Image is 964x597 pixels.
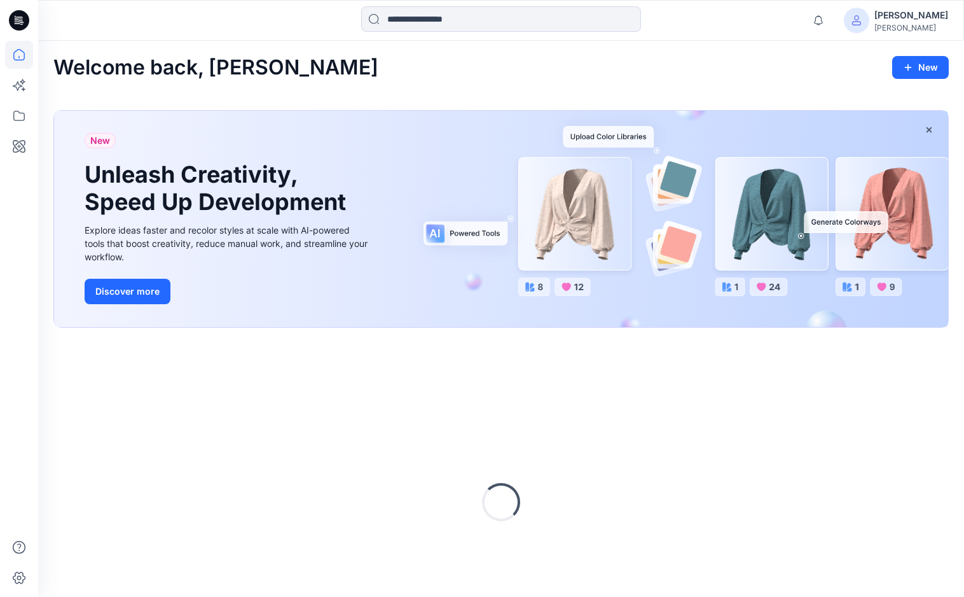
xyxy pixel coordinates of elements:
button: Discover more [85,279,170,304]
a: Discover more [85,279,371,304]
h2: Welcome back, [PERSON_NAME] [53,56,378,80]
div: [PERSON_NAME] [874,8,948,23]
button: New [892,56,949,79]
svg: avatar [851,15,862,25]
span: New [90,133,110,148]
div: Explore ideas faster and recolor styles at scale with AI-powered tools that boost creativity, red... [85,223,371,263]
div: [PERSON_NAME] [874,23,948,32]
h1: Unleash Creativity, Speed Up Development [85,161,352,216]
